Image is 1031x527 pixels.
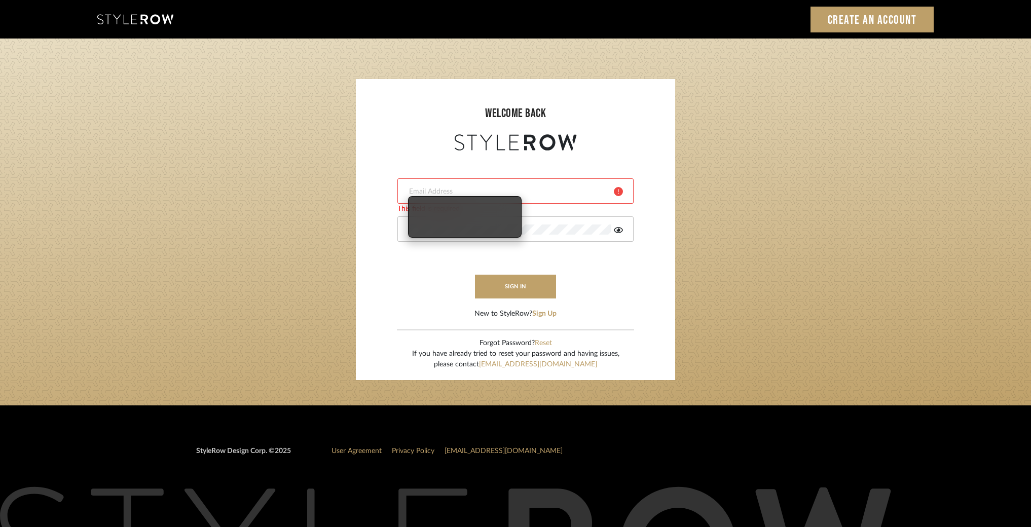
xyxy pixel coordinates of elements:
div: If you have already tried to reset your password and having issues, please contact [412,349,619,370]
a: [EMAIL_ADDRESS][DOMAIN_NAME] [445,447,563,455]
div: This field is required [397,204,634,214]
button: Reset [535,338,552,349]
div: Forgot Password? [412,338,619,349]
div: StyleRow Design Corp. ©2025 [196,446,291,465]
div: New to StyleRow? [474,309,557,319]
a: Create an Account [811,7,934,32]
a: Privacy Policy [392,447,434,455]
a: [EMAIL_ADDRESS][DOMAIN_NAME] [479,361,597,368]
button: Sign Up [532,309,557,319]
a: User Agreement [332,447,382,455]
input: Email Address [408,186,606,197]
div: welcome back [366,104,665,123]
button: sign in [475,275,556,298]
